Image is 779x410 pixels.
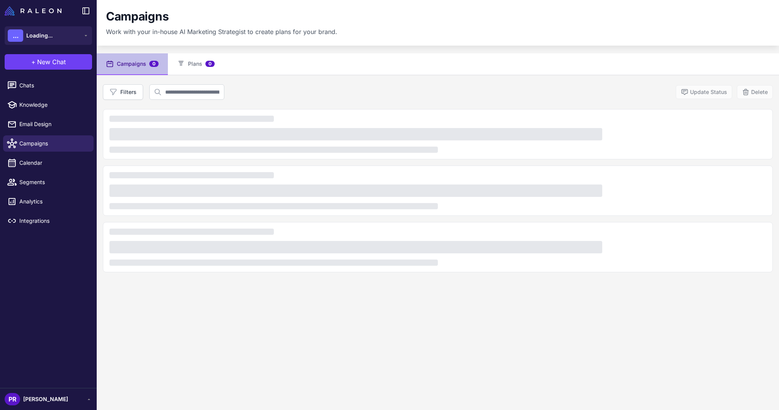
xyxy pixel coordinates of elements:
[3,135,94,152] a: Campaigns
[3,174,94,190] a: Segments
[5,54,92,70] button: +New Chat
[3,116,94,132] a: Email Design
[106,27,337,36] p: Work with your in-house AI Marketing Strategist to create plans for your brand.
[19,217,87,225] span: Integrations
[26,31,53,40] span: Loading...
[5,393,20,405] div: PR
[5,6,62,15] img: Raleon Logo
[23,395,68,403] span: [PERSON_NAME]
[5,6,65,15] a: Raleon Logo
[3,193,94,210] a: Analytics
[19,197,87,206] span: Analytics
[676,85,732,99] button: Update Status
[19,139,87,148] span: Campaigns
[168,53,224,75] button: Plans0
[103,84,143,100] button: Filters
[31,57,36,67] span: +
[37,57,66,67] span: New Chat
[19,81,87,90] span: Chats
[97,53,168,75] button: Campaigns0
[8,29,23,42] div: ...
[5,26,92,45] button: ...Loading...
[205,61,215,67] span: 0
[149,61,159,67] span: 0
[3,97,94,113] a: Knowledge
[19,178,87,186] span: Segments
[3,155,94,171] a: Calendar
[19,101,87,109] span: Knowledge
[3,213,94,229] a: Integrations
[106,9,169,24] h1: Campaigns
[737,85,773,99] button: Delete
[19,159,87,167] span: Calendar
[19,120,87,128] span: Email Design
[3,77,94,94] a: Chats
